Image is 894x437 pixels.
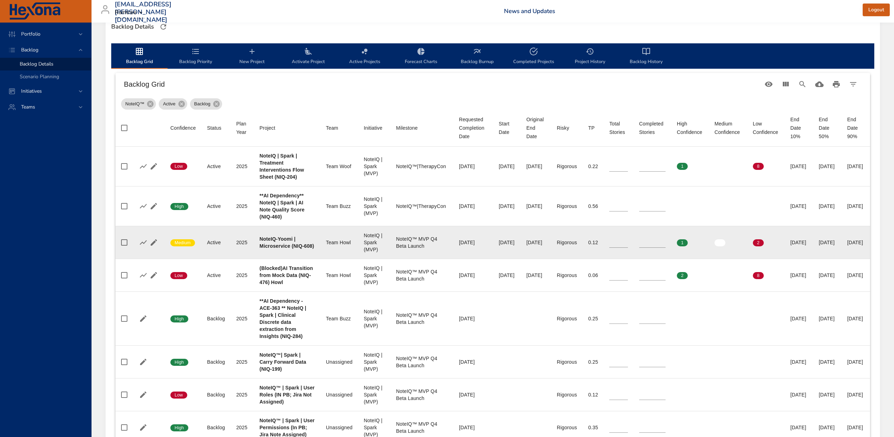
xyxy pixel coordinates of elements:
[397,47,445,66] span: Forecast Charts
[753,240,764,246] span: 2
[115,47,163,66] span: Backlog Grid
[790,358,807,365] div: [DATE]
[526,115,546,141] div: Sort
[15,104,41,110] span: Teams
[714,119,742,136] div: Sort
[20,73,59,80] span: Scenario Planning
[677,203,688,210] span: 0
[396,124,448,132] span: Milestone
[396,268,448,282] div: NoteIQ™ MVP Q4 Beta Launch
[138,313,149,324] button: Edit Project Details
[326,203,352,210] div: Team Buzz
[459,358,487,365] div: [DATE]
[259,193,304,220] b: **AI Dependency** NoteIQ | Spark | AI Note Quality Score (NIQ-460)
[259,298,306,339] b: **AI Dependency - ACE-363 ** NoteIQ | Spark | Clinical Discrete data extraction from Insights (NI...
[236,119,248,136] div: Plan Year
[588,424,598,431] div: 0.35
[364,232,385,253] div: NoteIQ | Spark (MVP)
[794,76,811,93] button: Search
[588,124,594,132] div: Sort
[121,100,149,107] span: NoteIQ™
[138,161,149,172] button: Show Burnup
[566,47,614,66] span: Project History
[588,239,598,246] div: 0.12
[790,424,807,431] div: [DATE]
[170,392,187,398] span: Low
[396,124,417,132] div: Milestone
[557,424,577,431] div: Rigorous
[138,389,149,400] button: Edit Project Details
[326,272,352,279] div: Team Howl
[326,391,352,398] div: Unassigned
[499,239,515,246] div: [DATE]
[207,272,225,279] div: Active
[847,424,864,431] div: [DATE]
[557,203,577,210] div: Rigorous
[819,424,836,431] div: [DATE]
[714,163,725,170] span: 0
[236,203,248,210] div: 2025
[138,201,149,211] button: Show Burnup
[259,124,275,132] div: Project
[557,124,577,132] span: Risky
[753,272,764,279] span: 8
[499,163,515,170] div: [DATE]
[364,124,383,132] div: Initiative
[326,124,338,132] div: Team
[364,156,385,177] div: NoteIQ | Spark (MVP)
[557,239,577,246] div: Rigorous
[588,203,598,210] div: 0.56
[364,196,385,217] div: NoteIQ | Spark (MVP)
[459,163,487,170] div: [DATE]
[149,161,159,172] button: Edit Project Details
[819,115,836,141] div: End Date 50%
[396,203,448,210] div: NoteIQ™|TherapyCon
[499,119,515,136] span: Start Date
[15,47,44,53] span: Backlog
[236,315,248,322] div: 2025
[396,163,448,170] div: NoteIQ™|TherapyCon
[207,391,225,398] div: Backlog
[170,272,187,279] span: Low
[588,272,598,279] div: 0.06
[639,119,666,136] div: Sort
[259,124,275,132] div: Sort
[364,351,385,373] div: NoteIQ | Spark (MVP)
[526,203,546,210] div: [DATE]
[459,391,487,398] div: [DATE]
[622,47,670,66] span: Backlog History
[847,315,864,322] div: [DATE]
[499,119,515,136] div: Sort
[777,76,794,93] button: View Columns
[207,358,225,365] div: Backlog
[396,388,448,402] div: NoteIQ™ MVP Q4 Beta Launch
[714,272,725,279] span: 0
[819,391,836,398] div: [DATE]
[753,203,764,210] span: 0
[364,308,385,329] div: NoteIQ | Spark (MVP)
[526,115,546,141] div: Original End Date
[115,1,171,24] h3: [EMAIL_ADDRESS][PERSON_NAME][DOMAIN_NAME]
[753,119,779,136] div: Low Confidence
[236,163,248,170] div: 2025
[170,316,188,322] span: High
[159,100,180,107] span: Active
[364,124,383,132] div: Sort
[149,201,159,211] button: Edit Project Details
[149,237,159,248] button: Edit Project Details
[459,424,487,431] div: [DATE]
[15,88,48,94] span: Initiatives
[526,272,546,279] div: [DATE]
[459,239,487,246] div: [DATE]
[326,239,352,246] div: Team Howl
[115,7,145,18] div: Raintree
[20,61,53,67] span: Backlog Details
[364,384,385,405] div: NoteIQ | Spark (MVP)
[863,4,890,17] button: Logout
[819,358,836,365] div: [DATE]
[396,420,448,435] div: NoteIQ™ MVP Q4 Beta Launch
[228,47,276,66] span: New Project
[677,240,688,246] span: 1
[341,47,389,66] span: Active Projects
[499,272,515,279] div: [DATE]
